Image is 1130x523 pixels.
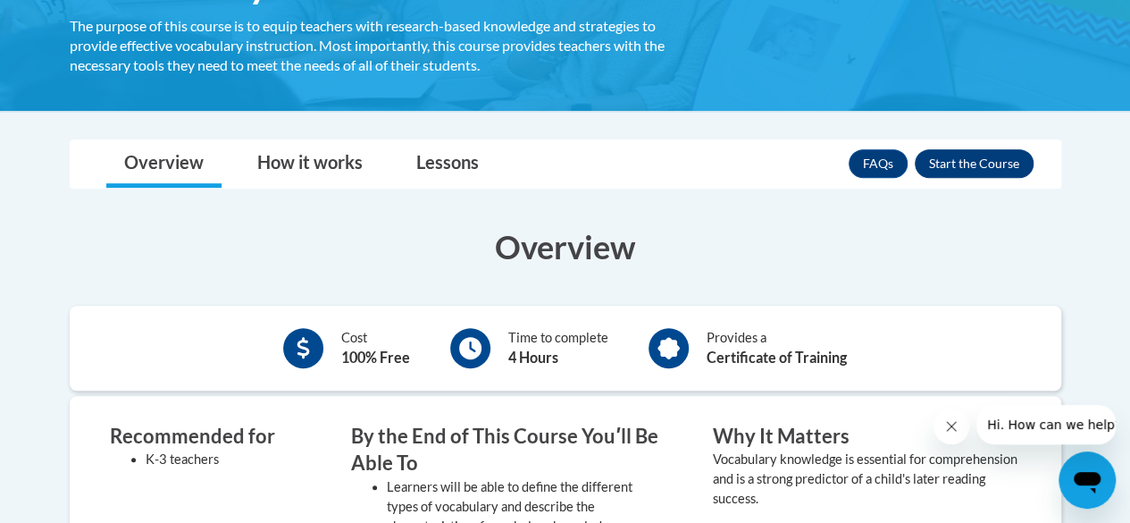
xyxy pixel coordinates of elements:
b: 100% Free [341,349,410,366]
button: Enroll [915,149,1034,178]
h3: Recommended for [110,423,297,451]
a: Overview [106,140,222,188]
div: Time to complete [508,328,608,368]
value: Vocabulary knowledge is essential for comprehension and is a strong predictor of a child's later ... [713,451,1017,506]
div: Provides a [707,328,847,368]
span: Hi. How can we help? [11,13,145,27]
iframe: Button to launch messaging window [1059,451,1116,509]
div: The purpose of this course is to equip teachers with research-based knowledge and strategies to p... [70,16,686,75]
iframe: Close message [933,409,969,444]
li: K-3 teachers [146,450,297,469]
a: FAQs [849,149,908,178]
a: Lessons [398,140,497,188]
b: 4 Hours [508,349,558,366]
div: Cost [341,328,410,368]
h3: Overview [70,224,1061,269]
h3: Why It Matters [713,423,1021,451]
h3: By the End of This Course Youʹll Be Able To [351,423,659,478]
iframe: Message from company [976,405,1116,444]
b: Certificate of Training [707,349,847,366]
a: How it works [239,140,381,188]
